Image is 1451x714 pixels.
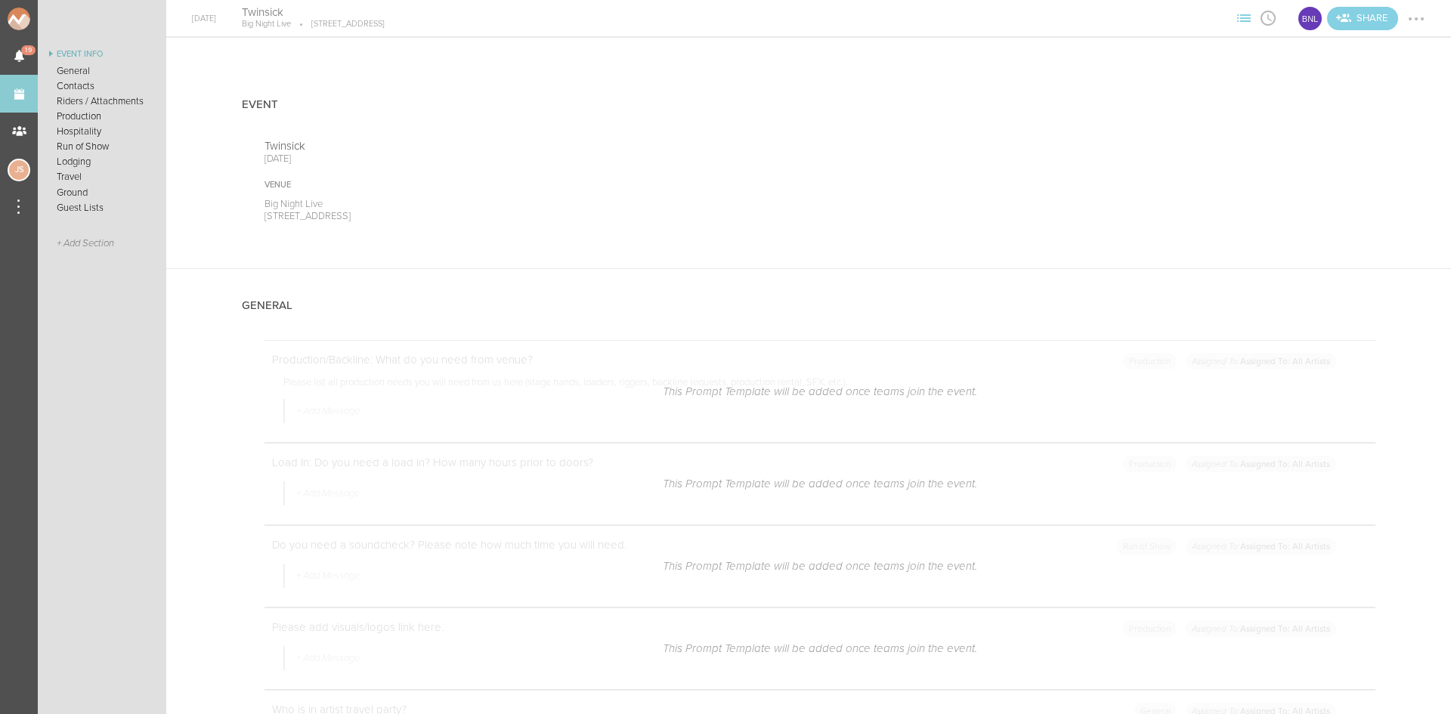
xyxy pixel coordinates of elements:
a: Event Info [38,45,166,63]
div: Venue [265,180,787,190]
span: View Sections [1232,13,1256,22]
a: Lodging [38,154,166,169]
a: Ground [38,185,166,200]
h4: Twinsick [242,5,385,20]
img: NOMAD [8,8,93,30]
div: BNL [1297,5,1323,32]
a: Invite teams to the Event [1327,7,1398,30]
a: Travel [38,169,166,184]
p: Big Night Live [265,198,787,210]
h4: General [242,299,292,312]
a: Hospitality [38,124,166,139]
a: Contacts [38,79,166,94]
div: Share [1327,7,1398,30]
span: + Add Section [57,238,114,249]
a: General [38,63,166,79]
p: Big Night Live [242,19,291,29]
div: Big Night Live [1297,5,1323,32]
h4: Event [242,98,278,111]
a: Guest Lists [38,200,166,215]
p: Twinsick [265,139,787,153]
div: Jessica Smith [8,159,30,181]
a: Run of Show [38,139,166,154]
span: View Itinerary [1256,13,1280,22]
p: [STREET_ADDRESS] [265,210,787,222]
p: [STREET_ADDRESS] [291,19,385,29]
p: [DATE] [265,153,787,165]
a: Riders / Attachments [38,94,166,109]
span: 19 [21,45,36,55]
a: Production [38,109,166,124]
